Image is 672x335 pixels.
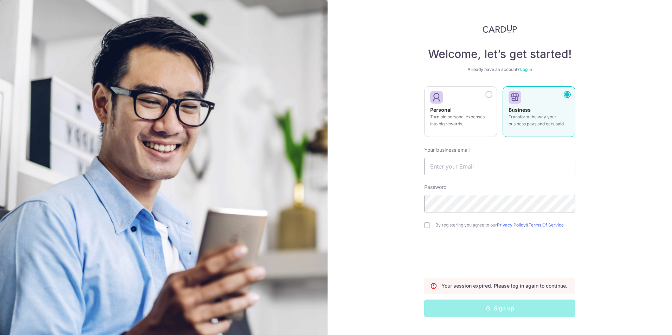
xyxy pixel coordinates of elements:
a: Privacy Policy [497,222,526,228]
a: Business Transform the way your business pays and gets paid. [503,86,575,141]
div: Already have an account? [424,67,575,72]
label: Your business email [424,146,470,153]
a: Log in [520,67,532,72]
p: Turn big personal expenses into big rewards. [430,113,491,127]
iframe: reCAPTCHA [446,242,553,269]
strong: Personal [430,107,452,113]
p: Your session expired. Please log in again to continue. [441,282,567,289]
label: Password [424,184,447,191]
p: Transform the way your business pays and gets paid. [509,113,569,127]
img: CardUp Logo [483,25,517,33]
a: Personal Turn big personal expenses into big rewards. [424,86,497,141]
input: Enter your Email [424,158,575,175]
a: Terms Of Service [529,222,564,228]
h4: Welcome, let’s get started! [424,47,575,61]
label: By registering you agree to our & [435,222,575,228]
strong: Business [509,107,531,113]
